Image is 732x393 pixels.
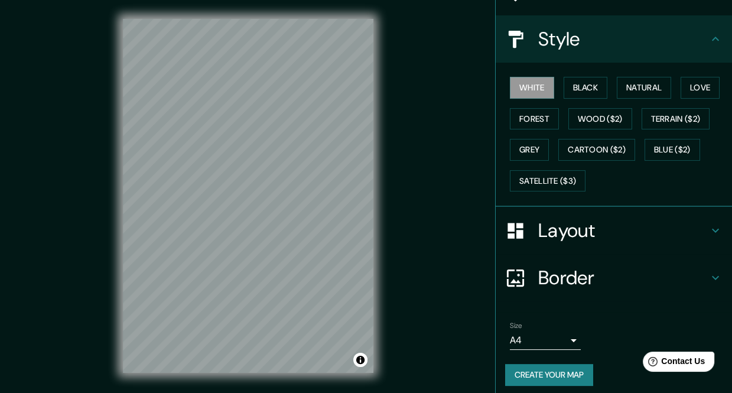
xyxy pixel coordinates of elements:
button: Love [681,77,720,99]
canvas: Map [123,19,373,373]
button: Black [564,77,608,99]
div: Layout [496,207,732,254]
div: A4 [510,331,581,350]
button: Cartoon ($2) [558,139,635,161]
div: Style [496,15,732,63]
button: Wood ($2) [568,108,632,130]
button: Create your map [505,364,593,386]
h4: Style [538,27,708,51]
button: Terrain ($2) [642,108,710,130]
button: White [510,77,554,99]
div: Border [496,254,732,301]
button: Grey [510,139,549,161]
button: Blue ($2) [645,139,700,161]
label: Size [510,321,522,331]
button: Toggle attribution [353,353,367,367]
button: Natural [617,77,671,99]
iframe: Help widget launcher [627,347,719,380]
h4: Layout [538,219,708,242]
button: Satellite ($3) [510,170,585,192]
h4: Border [538,266,708,290]
button: Forest [510,108,559,130]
